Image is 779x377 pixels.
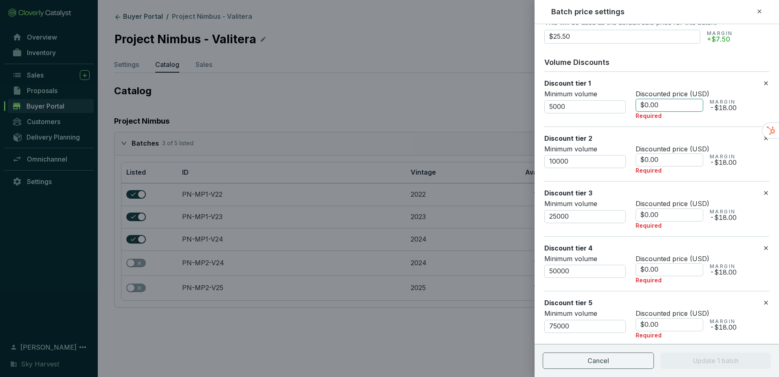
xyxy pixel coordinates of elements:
[710,99,737,105] p: MARGIN
[588,356,609,366] span: Cancel
[543,353,654,369] button: Cancel
[544,309,626,318] p: Minimum volume
[710,160,737,165] p: -$18.00
[710,270,737,275] p: -$18.00
[636,166,748,175] p: Required
[636,276,748,284] p: Required
[636,145,709,153] span: Discounted price (USD)
[710,208,737,215] p: MARGIN
[636,309,709,317] span: Discounted price (USD)
[636,112,748,120] p: Required
[636,222,748,230] p: Required
[710,153,737,160] p: MARGIN
[707,37,733,42] p: +$7.50
[710,105,737,110] p: -$18.00
[544,255,626,264] p: Minimum volume
[636,90,709,98] span: Discounted price (USD)
[636,200,709,208] span: Discounted price (USD)
[544,79,591,88] label: Discount tier 1
[544,57,769,68] h3: Volume Discounts
[544,145,626,154] p: Minimum volume
[544,90,626,99] p: Minimum volume
[710,325,737,330] p: -$18.00
[544,298,592,307] label: Discount tier 5
[544,188,592,197] label: Discount tier 3
[544,200,626,208] p: Minimum volume
[636,255,709,263] span: Discounted price (USD)
[636,331,748,339] p: Required
[544,134,592,143] label: Discount tier 2
[710,215,737,220] p: -$18.00
[707,30,733,37] p: MARGIN
[710,263,737,270] p: MARGIN
[551,7,625,17] h2: Batch price settings
[710,318,737,325] p: MARGIN
[544,244,592,253] label: Discount tier 4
